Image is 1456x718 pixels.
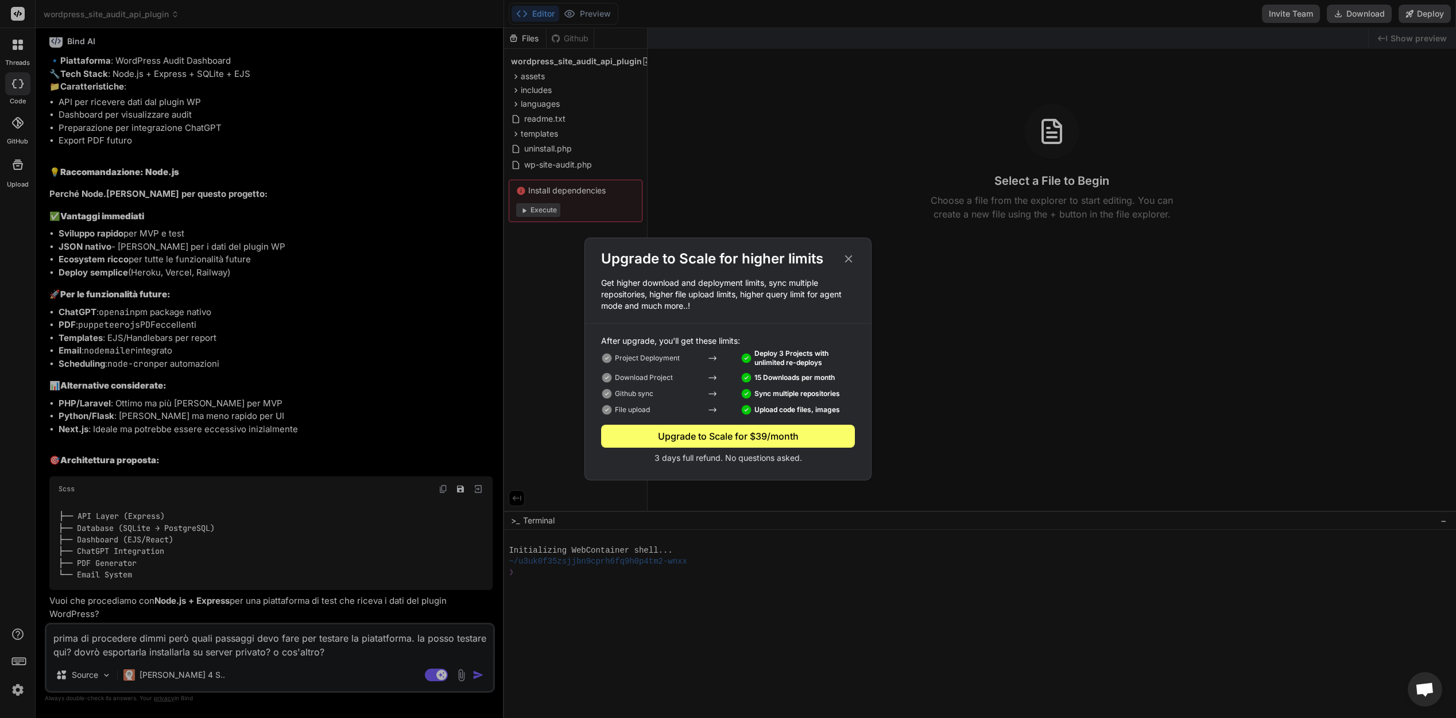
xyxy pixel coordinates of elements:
p: Sync multiple repositories [754,389,840,398]
div: Upgrade to Scale for $39/month [601,429,855,443]
p: 15 Downloads per month [754,373,835,382]
p: Deploy 3 Projects with unlimited re-deploys [754,349,855,367]
p: Github sync [615,389,653,398]
p: Upload code files, images [754,405,840,414]
p: After upgrade, you'll get these limits: [601,335,855,347]
p: 3 days full refund. No questions asked. [601,452,855,464]
p: Download Project [615,373,673,382]
a: Aprire la chat [1408,672,1442,707]
p: File upload [615,405,650,414]
h2: Upgrade to Scale for higher limits [601,250,823,268]
p: Get higher download and deployment limits, sync multiple repositories, higher file upload limits,... [585,277,871,312]
p: Project Deployment [615,354,680,363]
button: Upgrade to Scale for $39/month [601,425,855,448]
